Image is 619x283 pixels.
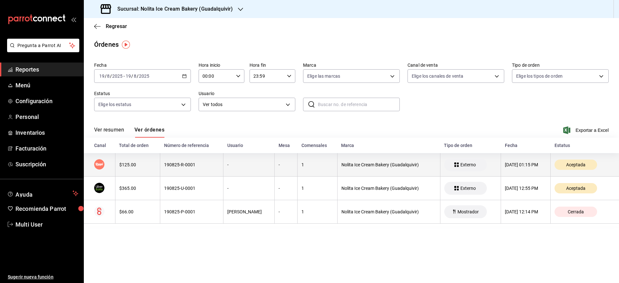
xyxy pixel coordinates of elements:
label: Estatus [94,91,191,96]
button: Exportar a Excel [565,126,609,134]
span: - [123,73,125,79]
h3: Sucursal: Nolita Ice Cream Bakery (Guadalquivir) [112,5,233,13]
div: - [279,186,293,191]
input: -- [125,73,131,79]
div: 190825-R-0001 [164,162,219,167]
div: navigation tabs [94,127,164,138]
span: / [131,73,133,79]
input: -- [99,73,105,79]
label: Tipo de orden [512,63,609,67]
div: [DATE] 12:55 PM [505,186,546,191]
span: / [105,73,107,79]
span: / [137,73,139,79]
span: Elige los tipos de orden [516,73,563,79]
div: [DATE] 01:15 PM [505,162,546,167]
div: Marca [341,143,436,148]
label: Fecha [94,63,191,67]
span: Pregunta a Parrot AI [17,42,69,49]
span: Multi User [15,220,78,229]
input: ---- [112,73,123,79]
span: Configuración [15,97,78,105]
span: Elige los estatus [98,101,131,108]
div: - [227,186,270,191]
span: Elige las marcas [307,73,340,79]
div: $125.00 [119,162,156,167]
div: - [227,162,270,167]
div: Total de orden [119,143,156,148]
span: / [110,73,112,79]
div: Número de referencia [164,143,220,148]
div: Nolita Ice Cream Bakery (Guadalquivir) [341,186,436,191]
span: Menú [15,81,78,90]
label: Hora fin [250,63,295,67]
span: Regresar [106,23,127,29]
div: $66.00 [119,209,156,214]
div: 1 [301,186,333,191]
button: open_drawer_menu [71,17,76,22]
span: Elige los canales de venta [412,73,463,79]
button: Ver resumen [94,127,124,138]
span: Externo [458,186,478,191]
span: Sugerir nueva función [8,274,78,280]
span: Facturación [15,144,78,153]
div: Mesa [279,143,294,148]
img: Tooltip marker [122,41,130,49]
div: Tipo de orden [444,143,497,148]
span: Aceptada [564,186,588,191]
div: Órdenes [94,40,119,49]
label: Hora inicio [199,63,244,67]
button: Regresar [94,23,127,29]
div: 190825-P-0001 [164,209,219,214]
span: Inventarios [15,128,78,137]
span: Personal [15,112,78,121]
div: 190825-U-0001 [164,186,219,191]
label: Marca [303,63,400,67]
div: 1 [301,209,333,214]
input: -- [107,73,110,79]
label: Canal de venta [408,63,504,67]
div: $365.00 [119,186,156,191]
button: Pregunta a Parrot AI [7,39,79,52]
a: Pregunta a Parrot AI [5,47,79,54]
div: - [279,209,293,214]
div: 1 [301,162,333,167]
div: Nolita Ice Cream Bakery (Guadalquivir) [341,162,436,167]
span: Recomienda Parrot [15,204,78,213]
span: Reportes [15,65,78,74]
div: Fecha [505,143,547,148]
span: Aceptada [564,162,588,167]
span: Ver todos [203,101,283,108]
button: Ver órdenes [134,127,164,138]
span: Cerrada [565,209,586,214]
div: [DATE] 12:14 PM [505,209,546,214]
input: ---- [139,73,150,79]
input: Buscar no. de referencia [318,98,400,111]
span: Ayuda [15,190,70,197]
div: Estatus [555,143,609,148]
span: Suscripción [15,160,78,169]
span: Mostrador [455,209,481,214]
input: -- [133,73,137,79]
label: Usuario [199,91,295,96]
div: Canal [94,143,111,148]
div: Nolita Ice Cream Bakery (Guadalquivir) [341,209,436,214]
span: Externo [458,162,478,167]
div: [PERSON_NAME] [227,209,270,214]
div: Usuario [227,143,271,148]
div: Comensales [301,143,334,148]
div: - [279,162,293,167]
